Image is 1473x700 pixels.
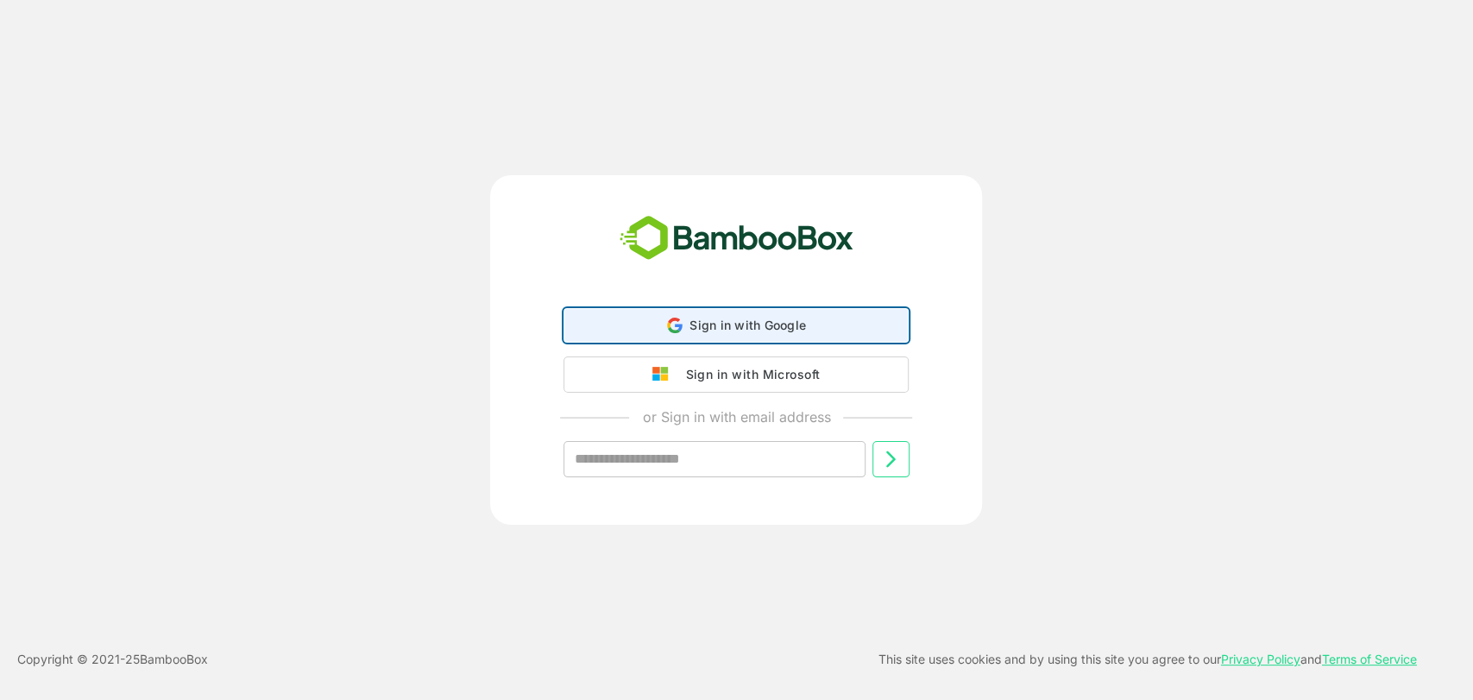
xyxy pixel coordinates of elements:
[689,318,806,332] span: Sign in with Google
[677,363,820,386] div: Sign in with Microsoft
[610,210,863,267] img: bamboobox
[878,649,1417,670] p: This site uses cookies and by using this site you agree to our and
[652,367,677,382] img: google
[1221,652,1300,666] a: Privacy Policy
[17,649,208,670] p: Copyright © 2021- 25 BambooBox
[1322,652,1417,666] a: Terms of Service
[563,356,909,393] button: Sign in with Microsoft
[563,308,909,343] div: Sign in with Google
[642,407,830,427] p: or Sign in with email address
